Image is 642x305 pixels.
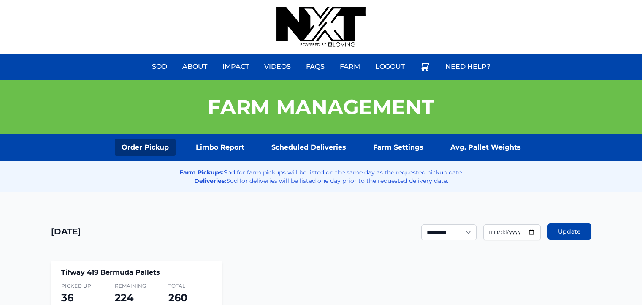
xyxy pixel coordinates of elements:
[115,283,158,289] span: Remaining
[265,139,353,156] a: Scheduled Deliveries
[276,7,365,47] img: nextdaysod.com Logo
[61,267,212,278] h4: Tifway 419 Bermuda Pallets
[61,291,73,304] span: 36
[179,169,224,176] strong: Farm Pickups:
[301,57,330,77] a: FAQs
[168,291,187,304] span: 260
[61,283,105,289] span: Picked Up
[168,283,212,289] span: Total
[51,226,81,237] h1: [DATE]
[194,177,226,185] strong: Deliveries:
[208,97,434,117] h1: Farm Management
[366,139,430,156] a: Farm Settings
[217,57,254,77] a: Impact
[444,139,528,156] a: Avg. Pallet Weights
[115,291,134,304] span: 224
[558,227,581,236] span: Update
[115,139,176,156] a: Order Pickup
[259,57,296,77] a: Videos
[547,223,591,240] button: Update
[370,57,410,77] a: Logout
[440,57,496,77] a: Need Help?
[177,57,212,77] a: About
[335,57,365,77] a: Farm
[147,57,172,77] a: Sod
[189,139,251,156] a: Limbo Report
